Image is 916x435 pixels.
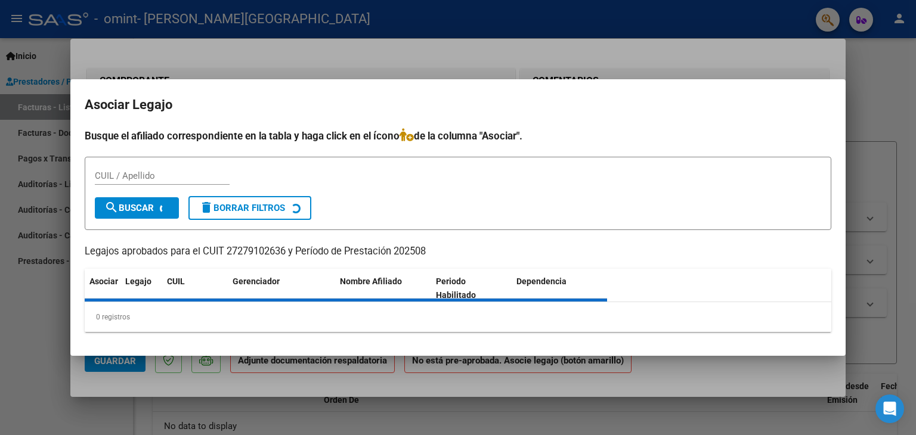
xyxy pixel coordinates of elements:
[233,276,280,286] span: Gerenciador
[431,269,512,308] datatable-header-cell: Periodo Habilitado
[85,244,831,259] p: Legajos aprobados para el CUIT 27279102636 y Período de Prestación 202508
[512,269,608,308] datatable-header-cell: Dependencia
[436,276,476,300] span: Periodo Habilitado
[188,196,311,220] button: Borrar Filtros
[167,276,185,286] span: CUIL
[120,269,162,308] datatable-header-cell: Legajo
[89,276,118,286] span: Asociar
[85,94,831,116] h2: Asociar Legajo
[85,302,831,332] div: 0 registros
[340,276,402,286] span: Nombre Afiliado
[162,269,228,308] datatable-header-cell: CUIL
[199,200,213,215] mat-icon: delete
[228,269,335,308] datatable-header-cell: Gerenciador
[104,200,119,215] mat-icon: search
[104,203,154,213] span: Buscar
[125,276,151,286] span: Legajo
[335,269,431,308] datatable-header-cell: Nombre Afiliado
[95,197,179,219] button: Buscar
[85,128,831,144] h4: Busque el afiliado correspondiente en la tabla y haga click en el ícono de la columna "Asociar".
[85,269,120,308] datatable-header-cell: Asociar
[875,394,904,423] div: Open Intercom Messenger
[516,276,567,286] span: Dependencia
[199,203,285,213] span: Borrar Filtros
